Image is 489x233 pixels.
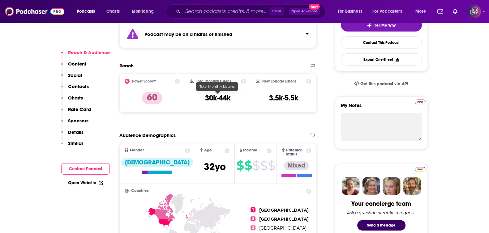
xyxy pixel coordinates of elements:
[68,106,91,112] p: Rate Card
[367,23,372,28] img: tell me why sparkle
[61,95,83,106] button: Charts
[61,106,91,118] button: Rate Card
[268,161,275,171] span: $
[251,207,255,212] span: 1
[205,93,230,103] h3: 30k-44k
[61,61,86,72] button: Content
[360,81,408,87] span: Get this podcast via API
[368,6,411,16] button: open menu
[289,8,320,15] button: Open AdvancedNew
[467,5,481,18] button: Show profile menu
[106,7,120,16] span: Charts
[5,6,64,17] img: Podchaser - Follow, Share and Rate Podcasts
[244,161,252,171] span: $
[372,7,402,16] span: For Podcasters
[236,161,244,171] span: $
[61,118,88,129] button: Sponsors
[68,72,82,78] p: Social
[204,161,226,173] span: 32 yo
[383,177,401,195] img: Jules Profile
[68,180,103,185] a: Open Website
[262,79,296,83] h2: New Episode Listens
[204,148,212,152] span: Age
[119,132,176,138] h2: Audience Demographics
[357,220,405,231] button: Send a message
[286,148,305,156] span: Parental Status
[102,6,123,16] a: Charts
[260,161,267,171] span: $
[259,216,309,222] span: [GEOGRAPHIC_DATA]
[351,200,411,208] div: Your concierge team
[119,20,317,48] section: Click to expand status details
[61,129,84,141] button: Details
[77,7,95,16] span: Podcasts
[119,63,134,69] h2: Reach
[349,76,414,91] a: Get this podcast via API
[130,148,144,152] span: Gender
[415,166,426,172] a: Pro website
[415,99,426,104] a: Pro website
[435,6,445,17] a: Show notifications dropdown
[341,102,422,113] label: My Notes
[341,53,422,66] button: Export One-Sheet
[333,6,370,16] button: open menu
[415,167,426,172] img: Podchaser Pro
[467,5,481,18] span: Logged in as corioliscompany
[362,177,380,195] img: Barbara Profile
[68,129,84,135] p: Details
[309,4,320,10] span: New
[269,93,298,103] h3: 3.5k-5.5k
[61,83,89,95] button: Contacts
[450,6,460,17] a: Show notifications dropdown
[68,118,88,124] p: Sponsors
[127,6,162,16] button: open menu
[467,5,481,18] img: User Profile
[252,161,260,171] span: $
[338,7,362,16] span: For Business
[251,216,255,221] span: 2
[132,79,156,83] h2: Power Score™
[284,161,309,170] div: Mixed
[347,210,416,215] div: Ask a question or make a request.
[131,189,149,193] span: Countries
[269,7,284,15] span: Ctrl K
[411,6,434,16] button: open menu
[68,95,83,101] p: Charts
[183,6,269,16] input: Search podcasts, credits, & more...
[251,225,255,230] span: 3
[142,92,162,104] p: 60
[342,177,360,195] img: Sydney Profile
[132,7,154,16] span: Monitoring
[415,7,426,16] span: More
[68,140,83,146] p: Similar
[121,158,193,167] div: [DEMOGRAPHIC_DATA]
[68,49,110,55] p: Reach & Audience
[341,19,422,32] button: tell me why sparkleTell Me Why
[243,148,257,152] span: Income
[61,163,110,175] button: Contact Podcast
[259,225,307,231] span: [GEOGRAPHIC_DATA]
[292,10,317,13] span: Open Advanced
[259,207,309,213] span: [GEOGRAPHIC_DATA]
[72,6,103,16] button: open menu
[196,79,231,83] h2: Total Monthly Listens
[68,61,86,67] p: Content
[341,36,422,49] a: Contact This Podcast
[374,23,396,28] span: Tell Me Why
[61,72,82,84] button: Social
[172,4,331,19] div: Search podcasts, credits, & more...
[61,140,83,152] button: Similar
[415,100,426,104] img: Podchaser Pro
[403,177,421,195] img: Jon Profile
[68,83,89,89] p: Contacts
[61,49,110,61] button: Reach & Audience
[144,31,232,37] strong: Podcast may be on a hiatus or finished
[199,84,234,89] span: Total Monthly Listens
